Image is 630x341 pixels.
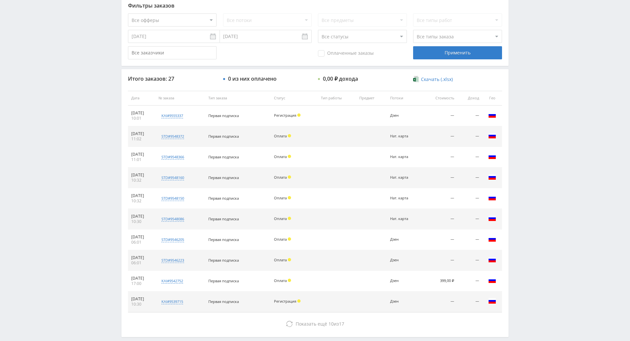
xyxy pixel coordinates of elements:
[161,196,184,201] div: std#9548150
[128,3,502,9] div: Фильтры заказов
[208,278,239,283] span: Первая подписка
[208,299,239,304] span: Первая подписка
[274,299,296,304] span: Регистрация
[131,178,152,183] div: 10:32
[390,258,418,262] div: Дзен
[457,106,482,126] td: —
[297,299,301,303] span: Холд
[131,110,152,116] div: [DATE]
[328,321,334,327] span: 10
[274,216,287,221] span: Оплата
[161,216,184,222] div: std#9548086
[488,152,496,160] img: rus.png
[128,76,217,82] div: Итого заказов: 27
[274,154,287,159] span: Оплата
[457,188,482,209] td: —
[288,279,291,282] span: Холд
[288,258,291,261] span: Холд
[131,172,152,178] div: [DATE]
[271,91,318,106] th: Статус
[131,276,152,281] div: [DATE]
[296,321,344,327] span: из
[421,77,453,82] span: Скачать (.xlsx)
[387,91,422,106] th: Потоки
[488,132,496,140] img: rus.png
[131,302,152,307] div: 10:30
[161,113,183,118] div: kai#9555337
[413,46,502,59] div: Применить
[318,50,374,57] span: Оплаченные заказы
[274,113,296,118] span: Регистрация
[274,195,287,200] span: Оплата
[323,76,358,82] div: 0,00 ₽ дохода
[131,260,152,266] div: 06:01
[457,168,482,188] td: —
[390,279,418,283] div: Дзен
[457,250,482,271] td: —
[457,291,482,312] td: —
[457,230,482,250] td: —
[131,193,152,198] div: [DATE]
[128,91,155,106] th: Дата
[274,278,287,283] span: Оплата
[422,250,457,271] td: —
[131,296,152,302] div: [DATE]
[488,214,496,222] img: rus.png
[422,91,457,106] th: Стоимость
[131,116,152,121] div: 10:01
[131,157,152,162] div: 11:01
[128,317,502,331] button: Показать ещё 10из17
[208,134,239,139] span: Первая подписка
[161,134,184,139] div: std#9548372
[288,217,291,220] span: Холд
[488,276,496,284] img: rus.png
[274,237,287,242] span: Оплата
[161,278,183,284] div: kai#9542752
[296,321,327,327] span: Показать ещё
[128,46,217,59] input: Все заказчики
[131,136,152,142] div: 11:02
[488,235,496,243] img: rus.png
[488,297,496,305] img: rus.png
[318,91,356,106] th: Тип работы
[131,131,152,136] div: [DATE]
[413,76,419,82] img: xlsx
[131,214,152,219] div: [DATE]
[288,155,291,158] span: Холд
[390,196,418,200] div: Нат. карта
[155,91,205,106] th: № заказа
[288,134,291,137] span: Холд
[288,196,291,199] span: Холд
[422,209,457,230] td: —
[390,155,418,159] div: Нат. карта
[422,147,457,168] td: —
[390,175,418,180] div: Нат. карта
[131,219,152,224] div: 10:30
[422,271,457,291] td: 399,00 ₽
[457,126,482,147] td: —
[288,237,291,241] span: Холд
[205,91,271,106] th: Тип заказа
[208,196,239,201] span: Первая подписка
[422,168,457,188] td: —
[274,175,287,180] span: Оплата
[457,91,482,106] th: Доход
[422,230,457,250] td: —
[488,111,496,119] img: rus.png
[131,281,152,286] div: 17:00
[208,216,239,221] span: Первая подписка
[161,258,184,263] div: std#9546223
[422,188,457,209] td: —
[390,134,418,138] div: Нат. карта
[488,173,496,181] img: rus.png
[390,299,418,304] div: Дзен
[161,175,184,180] div: std#9548160
[297,113,301,117] span: Холд
[422,291,457,312] td: —
[390,217,418,221] div: Нат. карта
[457,147,482,168] td: —
[161,299,183,304] div: kai#9539715
[482,91,502,106] th: Гео
[131,152,152,157] div: [DATE]
[274,133,287,138] span: Оплата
